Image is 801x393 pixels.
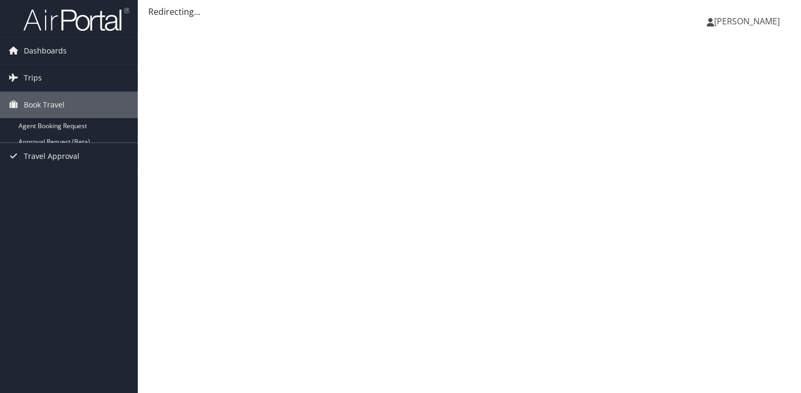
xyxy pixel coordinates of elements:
a: [PERSON_NAME] [707,5,790,37]
span: Book Travel [24,92,65,118]
span: Dashboards [24,38,67,64]
img: airportal-logo.png [23,7,129,32]
span: Travel Approval [24,143,79,169]
span: [PERSON_NAME] [714,15,780,27]
div: Redirecting... [148,5,790,18]
span: Trips [24,65,42,91]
